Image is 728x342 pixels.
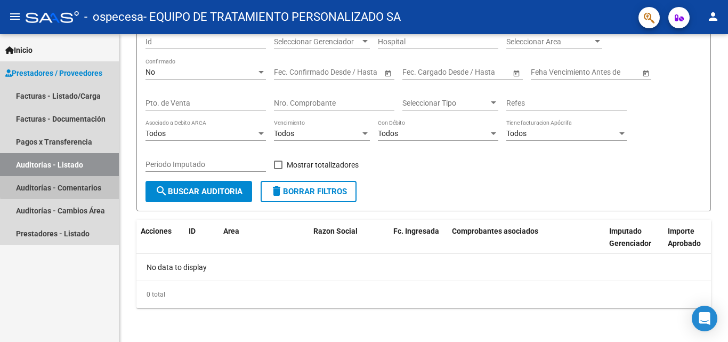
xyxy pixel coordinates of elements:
span: No [145,68,155,76]
input: Fecha inicio [402,68,441,77]
mat-icon: search [155,185,168,197]
span: Todos [145,129,166,138]
mat-icon: person [707,10,719,23]
datatable-header-cell: ID [184,220,219,267]
span: ID [189,227,196,235]
span: Buscar Auditoria [155,187,242,196]
button: Open calendar [640,67,651,78]
input: Fecha inicio [274,68,313,77]
span: Borrar Filtros [270,187,347,196]
datatable-header-cell: Acciones [136,220,184,267]
span: - EQUIPO DE TRATAMIENTO PERSONALIZADO SA [143,5,401,29]
mat-icon: menu [9,10,21,23]
div: 0 total [136,281,711,308]
datatable-header-cell: Importe Aprobado [664,220,722,267]
datatable-header-cell: Area [219,220,294,267]
span: Mostrar totalizadores [287,158,359,171]
span: Seleccionar Tipo [402,99,489,108]
span: Seleccionar Area [506,37,593,46]
span: Comprobantes asociados [452,227,538,235]
span: Inicio [5,44,33,56]
span: Importe Aprobado [668,227,701,248]
div: No data to display [136,254,711,281]
span: Todos [506,129,527,138]
span: Acciones [141,227,172,235]
span: Imputado Gerenciador [609,227,651,248]
span: Seleccionar Gerenciador [274,37,360,46]
button: Open calendar [511,67,522,78]
span: Area [223,227,239,235]
datatable-header-cell: Imputado Gerenciador [605,220,664,267]
mat-icon: delete [270,185,283,197]
span: Fc. Ingresada [393,227,439,235]
span: Todos [274,129,294,138]
datatable-header-cell: Comprobantes asociados [448,220,605,267]
span: Prestadores / Proveedores [5,67,102,79]
span: Razon Social [313,227,358,235]
input: Fecha fin [322,68,374,77]
button: Buscar Auditoria [145,181,252,202]
span: - ospecesa [84,5,143,29]
datatable-header-cell: Razon Social [309,220,389,267]
button: Open calendar [382,67,393,78]
div: Open Intercom Messenger [692,306,717,331]
button: Borrar Filtros [261,181,357,202]
datatable-header-cell: Fc. Ingresada [389,220,448,267]
input: Fecha fin [450,68,503,77]
span: Todos [378,129,398,138]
